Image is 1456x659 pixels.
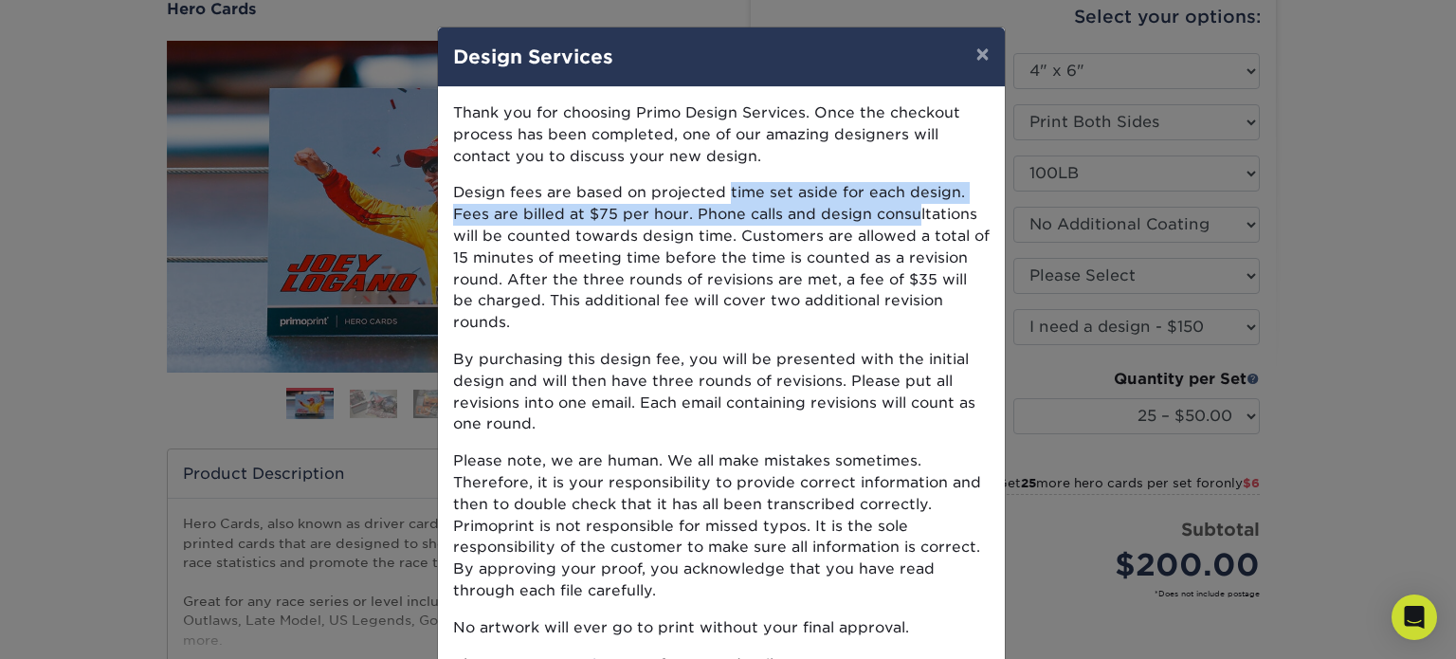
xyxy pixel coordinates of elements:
p: Thank you for choosing Primo Design Services. Once the checkout process has been completed, one o... [453,102,990,167]
div: Open Intercom Messenger [1392,595,1437,640]
p: No artwork will ever go to print without your final approval. [453,617,990,639]
h4: Design Services [453,43,990,71]
p: Design fees are based on projected time set aside for each design. Fees are billed at $75 per hou... [453,182,990,334]
button: × [960,27,1004,81]
p: By purchasing this design fee, you will be presented with the initial design and will then have t... [453,349,990,435]
p: Please note, we are human. We all make mistakes sometimes. Therefore, it is your responsibility t... [453,450,990,602]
